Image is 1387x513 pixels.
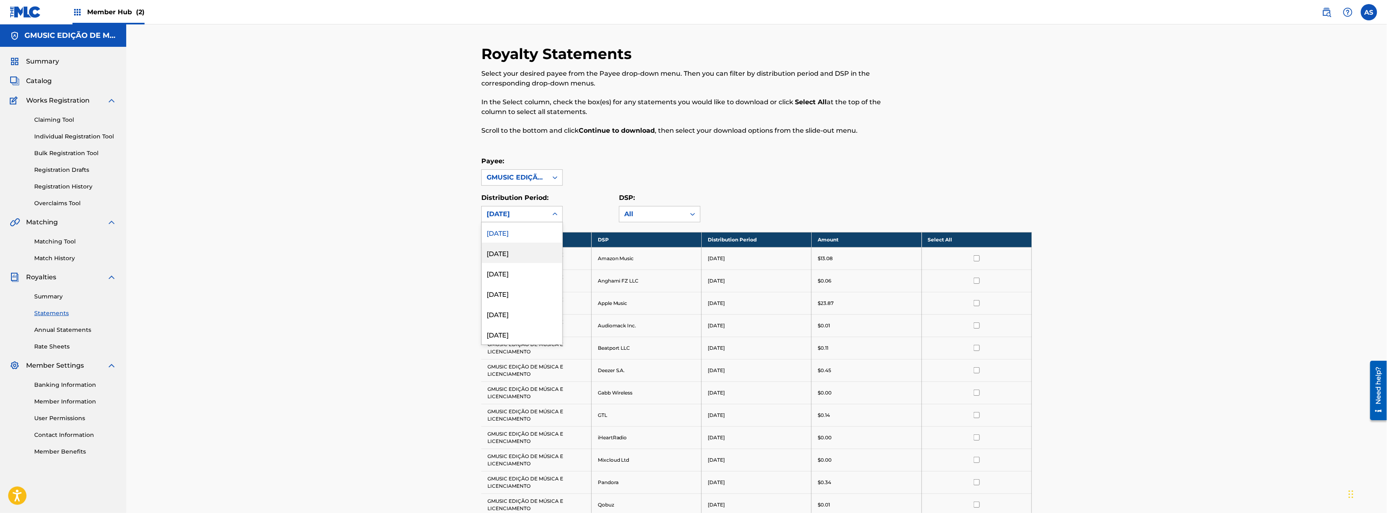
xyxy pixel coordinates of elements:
img: search [1322,7,1332,17]
td: GMUSIC EDIÇÃO DE MÚSICA E LICENCIAMENTO [481,337,591,359]
td: GTL [591,404,701,426]
span: Summary [26,57,59,66]
td: GMUSIC EDIÇÃO DE MÚSICA E LICENCIAMENTO [481,381,591,404]
span: Royalties [26,272,56,282]
td: Apple Music [591,292,701,314]
td: [DATE] [702,449,812,471]
td: GMUSIC EDIÇÃO DE MÚSICA E LICENCIAMENTO [481,449,591,471]
img: MLC Logo [10,6,41,18]
span: Member Settings [26,361,84,370]
a: Individual Registration Tool [34,132,116,141]
label: DSP: [619,194,635,202]
td: [DATE] [702,292,812,314]
a: Registration History [34,182,116,191]
a: Annual Statements [34,326,116,334]
img: Member Settings [10,361,20,370]
div: GMUSIC EDIÇÃO DE MÚSICA E LICENCIAMENTO [487,173,543,182]
div: [DATE] [482,222,562,243]
td: [DATE] [702,337,812,359]
p: $0.11 [818,344,828,352]
a: Member Benefits [34,447,116,456]
a: Match History [34,254,116,263]
div: [DATE] [482,324,562,344]
a: Statements [34,309,116,318]
a: SummarySummary [10,57,59,66]
th: Select All [922,232,1031,247]
div: Drag [1349,482,1354,506]
td: [DATE] [702,404,812,426]
td: [DATE] [702,359,812,381]
a: CatalogCatalog [10,76,52,86]
td: Anghami FZ LLC [591,270,701,292]
p: In the Select column, check the box(es) for any statements you would like to download or click at... [481,97,905,117]
p: $0.45 [818,367,831,374]
a: Rate Sheets [34,342,116,351]
th: Amount [812,232,922,247]
td: Pandora [591,471,701,493]
a: Banking Information [34,381,116,389]
a: Contact Information [34,431,116,439]
div: [DATE] [482,243,562,263]
label: Payee: [481,157,504,165]
td: Deezer S.A. [591,359,701,381]
td: GMUSIC EDIÇÃO DE MÚSICA E LICENCIAMENTO [481,426,591,449]
img: expand [107,272,116,282]
a: Public Search [1319,4,1335,20]
td: Beatport LLC [591,337,701,359]
a: Claiming Tool [34,116,116,124]
td: Gabb Wireless [591,381,701,404]
img: help [1343,7,1353,17]
th: Distribution Period [702,232,812,247]
td: [DATE] [702,381,812,404]
p: $0.00 [818,389,832,397]
p: $0.06 [818,277,831,285]
img: Works Registration [10,96,20,105]
img: expand [107,96,116,105]
span: Matching [26,217,58,227]
div: User Menu [1361,4,1377,20]
p: $23.87 [818,300,834,307]
img: expand [107,361,116,370]
td: [DATE] [702,471,812,493]
p: $0.34 [818,479,831,486]
a: Bulk Registration Tool [34,149,116,158]
td: GMUSIC EDIÇÃO DE MÚSICA E LICENCIAMENTO [481,404,591,426]
h2: Royalty Statements [481,45,636,63]
a: Matching Tool [34,237,116,246]
td: [DATE] [702,270,812,292]
img: Top Rightsholders [72,7,82,17]
div: [DATE] [482,263,562,283]
div: [DATE] [482,304,562,324]
span: (2) [136,8,145,16]
iframe: Resource Center [1364,358,1387,423]
p: Select your desired payee from the Payee drop-down menu. Then you can filter by distribution peri... [481,69,905,88]
p: $13.08 [818,255,833,262]
td: [DATE] [702,247,812,270]
strong: Continue to download [579,127,655,134]
a: Overclaims Tool [34,199,116,208]
span: Member Hub [87,7,145,17]
p: $0.01 [818,501,830,509]
img: Matching [10,217,20,227]
img: Royalties [10,272,20,282]
td: iHeartRadio [591,426,701,449]
td: Mixcloud Ltd [591,449,701,471]
div: All [624,209,680,219]
iframe: Chat Widget [1346,474,1387,513]
td: Audiomack Inc. [591,314,701,337]
a: User Permissions [34,414,116,423]
span: Works Registration [26,96,90,105]
p: $0.00 [818,456,832,464]
strong: Select All [795,98,827,106]
td: Amazon Music [591,247,701,270]
a: Member Information [34,397,116,406]
div: [DATE] [482,283,562,304]
img: Accounts [10,31,20,41]
td: [DATE] [702,426,812,449]
img: Catalog [10,76,20,86]
p: $0.14 [818,412,830,419]
p: $0.01 [818,322,830,329]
